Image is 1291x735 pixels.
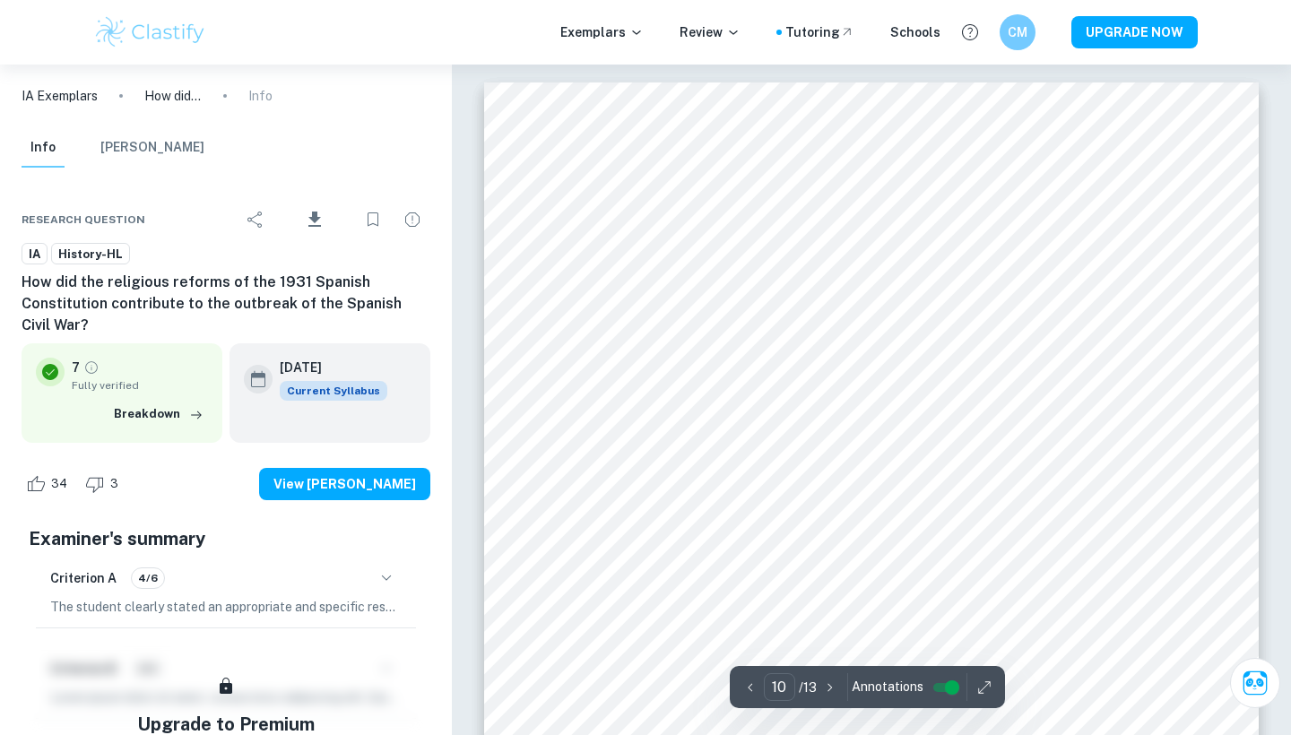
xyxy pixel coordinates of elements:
span: Current Syllabus [280,381,387,401]
span: Research question [22,212,145,228]
p: 7 [72,358,80,377]
span: 34 [41,475,77,493]
span: 3 [100,475,128,493]
a: IA [22,243,48,265]
div: Report issue [394,202,430,238]
span: IA [22,246,47,264]
button: [PERSON_NAME] [100,128,204,168]
button: CM [1000,14,1035,50]
div: Bookmark [355,202,391,238]
p: Info [248,86,273,106]
button: View [PERSON_NAME] [259,468,430,500]
button: UPGRADE NOW [1071,16,1198,48]
h6: How did the religious reforms of the 1931 Spanish Constitution contribute to the outbreak of the ... [22,272,430,336]
a: IA Exemplars [22,86,98,106]
span: 4/6 [132,570,164,586]
div: Download [277,196,351,243]
h5: Examiner's summary [29,525,423,552]
button: Breakdown [109,401,208,428]
h6: [DATE] [280,358,373,377]
button: Help and Feedback [955,17,985,48]
p: / 13 [799,678,817,697]
button: Ask Clai [1230,658,1280,708]
span: Annotations [852,678,923,696]
div: Share [238,202,273,238]
h6: Criterion A [50,568,117,588]
p: Review [680,22,741,42]
a: History-HL [51,243,130,265]
p: The student clearly stated an appropriate and specific research question focused on the relations... [50,597,402,617]
p: How did the religious reforms of the 1931 Spanish Constitution contribute to the outbreak of the ... [144,86,202,106]
a: Tutoring [785,22,854,42]
button: Info [22,128,65,168]
span: Fully verified [72,377,208,393]
div: This exemplar is based on the current syllabus. Feel free to refer to it for inspiration/ideas wh... [280,381,387,401]
span: History-HL [52,246,129,264]
div: Like [22,470,77,498]
h6: CM [1008,22,1028,42]
a: Schools [890,22,940,42]
img: Clastify logo [93,14,207,50]
div: Dislike [81,470,128,498]
a: Grade fully verified [83,359,100,376]
p: Exemplars [560,22,644,42]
